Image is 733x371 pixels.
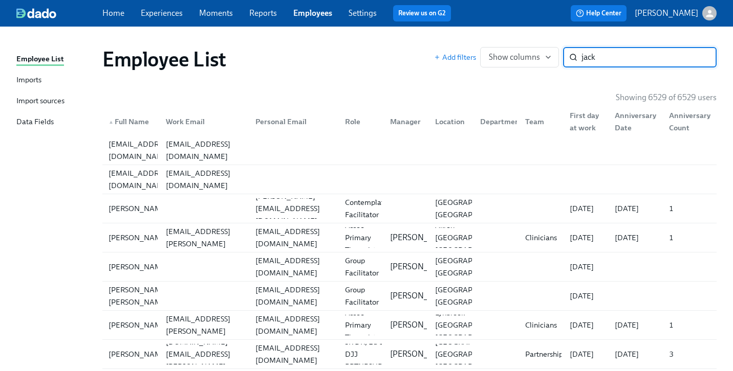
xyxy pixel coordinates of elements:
div: [PERSON_NAME] [104,231,173,244]
input: Search by name [581,47,717,67]
a: Employee List [16,53,94,66]
a: Employees [293,8,332,18]
a: Moments [199,8,233,18]
button: Review us on G2 [393,5,451,21]
div: Import sources [16,95,64,108]
div: [PERSON_NAME][EMAIL_ADDRESS][DOMAIN_NAME]Group Facilitator[PERSON_NAME][GEOGRAPHIC_DATA], [GEOGRA... [102,252,717,281]
div: Lynbrook [GEOGRAPHIC_DATA] [GEOGRAPHIC_DATA] [431,307,514,343]
h1: Employee List [102,47,226,72]
div: [EMAIL_ADDRESS][DOMAIN_NAME] [162,167,247,192]
div: Personal Email [251,115,337,128]
div: [EMAIL_ADDRESS][DOMAIN_NAME] [162,138,247,163]
div: [EMAIL_ADDRESS][DOMAIN_NAME] [104,138,177,163]
div: [GEOGRAPHIC_DATA], [GEOGRAPHIC_DATA] [431,196,516,221]
div: [PERSON_NAME][PERSON_NAME][EMAIL_ADDRESS][PERSON_NAME][DOMAIN_NAME][EMAIL_ADDRESS][DOMAIN_NAME]As... [102,223,717,252]
div: [PERSON_NAME] [104,202,173,215]
a: dado [16,8,102,18]
div: [EMAIL_ADDRESS][DOMAIN_NAME][EMAIL_ADDRESS][DOMAIN_NAME] [102,165,717,194]
div: [DATE] [566,319,607,331]
div: [DATE] [611,231,660,244]
div: Akron [GEOGRAPHIC_DATA] [GEOGRAPHIC_DATA] [431,219,514,256]
div: Location [427,111,472,132]
div: Location [431,115,472,128]
a: [PERSON_NAME][PERSON_NAME][DOMAIN_NAME][EMAIL_ADDRESS][PERSON_NAME][DOMAIN_NAME][EMAIL_ADDRESS][D... [102,340,717,369]
div: [PERSON_NAME][EMAIL_ADDRESS][PERSON_NAME][DOMAIN_NAME] [162,300,247,350]
div: Employee List [16,53,64,66]
p: [PERSON_NAME] [390,232,454,243]
div: Manager [386,115,427,128]
div: Role [337,111,382,132]
div: 1 [665,231,715,244]
a: [PERSON_NAME][EMAIL_ADDRESS][DOMAIN_NAME]Group Facilitator[PERSON_NAME][GEOGRAPHIC_DATA], [GEOGRA... [102,252,717,282]
div: Assoc Primary Therapist [341,219,382,256]
div: Assoc Primary Therapist [341,307,382,343]
div: Partnerships [521,348,570,360]
div: Clinicians [521,231,562,244]
button: Show columns [480,47,559,67]
span: ▲ [109,120,114,125]
div: [PERSON_NAME] [104,319,173,331]
p: Showing 6529 of 6529 users [616,92,717,103]
div: Role [341,115,382,128]
div: [DATE] [566,348,607,360]
div: [DATE] [611,348,660,360]
div: Clinicians [521,319,562,331]
div: [PERSON_NAME] [PERSON_NAME] [104,284,173,308]
div: [DATE] [611,319,660,331]
div: 3 [665,348,715,360]
div: First day at work [562,111,607,132]
div: [GEOGRAPHIC_DATA], [GEOGRAPHIC_DATA] [431,284,516,308]
div: Department [472,111,517,132]
p: [PERSON_NAME] [390,319,454,331]
a: Import sources [16,95,94,108]
div: 1 [665,202,715,215]
div: Work Email [158,111,247,132]
div: [PERSON_NAME][PERSON_NAME][EMAIL_ADDRESS][PERSON_NAME][DOMAIN_NAME][EMAIL_ADDRESS][DOMAIN_NAME]As... [102,311,717,339]
div: Department [476,115,527,128]
div: [DATE] [566,231,607,244]
div: [EMAIL_ADDRESS][DOMAIN_NAME] [251,225,337,250]
div: 1 [665,319,715,331]
div: [EMAIL_ADDRESS][DOMAIN_NAME] [251,254,337,279]
div: [GEOGRAPHIC_DATA], [GEOGRAPHIC_DATA] [431,254,516,279]
div: [DATE] [566,290,607,302]
a: Review us on G2 [398,8,446,18]
div: [PERSON_NAME] [104,348,173,360]
div: Data Fields [16,116,54,129]
div: [DATE] [566,261,607,273]
button: Add filters [434,52,476,62]
p: [PERSON_NAME] [390,290,454,302]
a: Imports [16,74,94,87]
a: Home [102,8,124,18]
div: Group Facilitator [341,284,383,308]
div: Work Email [162,115,247,128]
a: [PERSON_NAME] [PERSON_NAME][EMAIL_ADDRESS][DOMAIN_NAME]Group Facilitator[PERSON_NAME][GEOGRAPHIC_... [102,282,717,311]
img: dado [16,8,56,18]
div: Full Name [104,115,158,128]
p: [PERSON_NAME] [635,8,698,19]
div: [EMAIL_ADDRESS][DOMAIN_NAME] [251,342,337,366]
div: [DATE] [566,202,607,215]
div: ▲Full Name [104,111,158,132]
a: Reports [249,8,277,18]
div: Anniversary Count [665,109,715,134]
a: Settings [349,8,377,18]
div: Anniversary Date [611,109,660,134]
a: Experiences [141,8,183,18]
div: Contemplative Facilitator [341,196,398,221]
div: Team [521,115,562,128]
a: [EMAIL_ADDRESS][DOMAIN_NAME][EMAIL_ADDRESS][DOMAIN_NAME] [102,136,717,165]
div: [EMAIL_ADDRESS][DOMAIN_NAME] [251,313,337,337]
span: Show columns [489,52,550,62]
a: [PERSON_NAME][PERSON_NAME][EMAIL_ADDRESS][PERSON_NAME][DOMAIN_NAME][EMAIL_ADDRESS][DOMAIN_NAME]As... [102,223,717,252]
div: [PERSON_NAME][PERSON_NAME][EMAIL_ADDRESS][DOMAIN_NAME]Contemplative Facilitator[GEOGRAPHIC_DATA],... [102,194,717,223]
div: Anniversary Date [607,111,660,132]
div: First day at work [566,109,607,134]
div: [PERSON_NAME] [104,261,173,273]
p: [PERSON_NAME] [390,261,454,272]
div: Group Facilitator [341,254,383,279]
